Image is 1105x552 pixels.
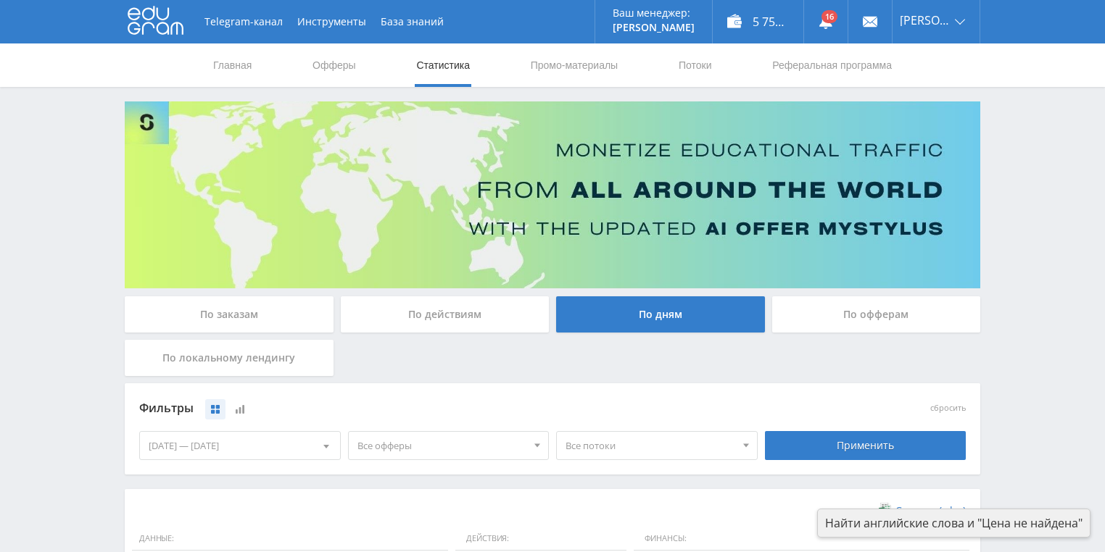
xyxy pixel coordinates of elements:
[879,503,891,517] img: xlsx
[125,101,980,288] img: Banner
[879,503,966,518] a: Скачать (.xlsx)
[415,43,471,87] a: Статистика
[895,505,966,517] span: Скачать (.xlsx)
[140,432,340,459] div: [DATE] — [DATE]
[613,7,695,19] p: Ваш менеджер:
[613,22,695,33] p: [PERSON_NAME]
[132,527,448,551] span: Данные:
[529,43,619,87] a: Промо-материалы
[357,432,527,459] span: Все офферы
[634,527,969,551] span: Финансы:
[341,296,550,333] div: По действиям
[772,296,981,333] div: По офферам
[566,432,735,459] span: Все потоки
[900,14,951,26] span: [PERSON_NAME]
[125,340,334,376] div: По локальному лендингу
[455,527,626,551] span: Действия:
[125,296,334,333] div: По заказам
[311,43,357,87] a: Офферы
[765,431,967,460] div: Применить
[817,509,1090,538] div: Найти английские слова и "Цена не найдена"
[771,43,893,87] a: Реферальная программа
[139,398,758,419] div: Фильтры
[556,296,765,333] div: По дням
[212,43,253,87] a: Главная
[677,43,713,87] a: Потоки
[930,403,966,413] button: сбросить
